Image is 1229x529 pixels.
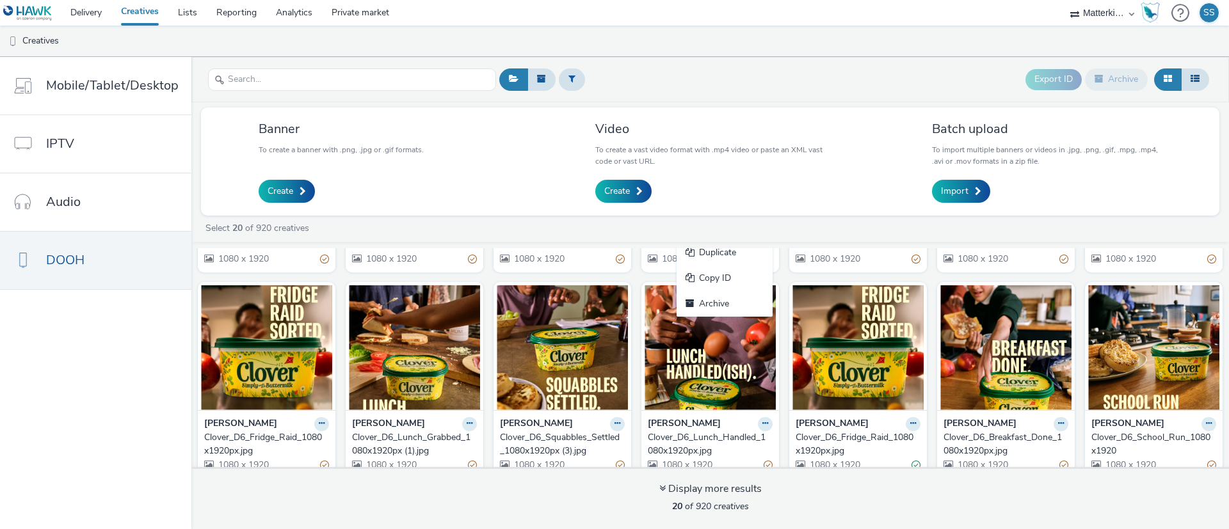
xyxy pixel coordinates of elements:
span: Mobile/Tablet/Desktop [46,76,179,95]
div: Partially valid [320,459,329,472]
div: Clover_D6_School_Run_1080x1920 [1091,431,1211,457]
a: Clover_D6_Squabbles_Settled_1080x1920px (3).jpg [500,431,625,457]
p: To import multiple banners or videos in .jpg, .png, .gif, .mpg, .mp4, .avi or .mov formats in a z... [932,144,1162,167]
h3: Video [595,120,825,138]
a: Create [259,180,315,203]
div: Partially valid [1207,253,1216,266]
img: Clover_D6_Lunch_Grabbed_1080x1920px (1).jpg visual [349,285,480,410]
div: Display more results [659,482,762,496]
img: Hawk Academy [1141,3,1160,23]
span: 1080 x 1920 [661,253,712,265]
a: Select of 920 creatives [204,222,314,234]
div: Clover_D6_Lunch_Grabbed_1080x1920px (1).jpg [352,431,472,457]
span: Audio [46,193,81,211]
div: Partially valid [1059,253,1068,266]
button: Archive [1085,68,1148,90]
button: Export ID [1025,69,1082,90]
strong: [PERSON_NAME] [796,417,869,432]
a: Duplicate [677,240,773,265]
div: Valid [912,459,920,472]
div: Partially valid [320,253,329,266]
span: of 920 creatives [672,500,749,512]
div: Partially valid [912,253,920,266]
img: dooh [6,35,19,48]
img: Clover_D6_School_Run_1080x1920 visual [1088,285,1219,410]
h3: Banner [259,120,424,138]
img: Clover_D6_Squabbles_Settled_1080x1920px (3).jpg visual [497,285,628,410]
a: Clover_D6_Lunch_Handled_1080x1920px.jpg [648,431,773,457]
p: To create a banner with .png, .jpg or .gif formats. [259,144,424,155]
span: 1080 x 1920 [808,253,860,265]
strong: [PERSON_NAME] [944,417,1016,432]
span: DOOH [46,251,84,269]
div: SS [1203,3,1215,22]
strong: 20 [232,222,243,234]
span: 1080 x 1920 [1104,253,1156,265]
div: Partially valid [1059,459,1068,472]
a: Archive [677,291,773,317]
strong: [PERSON_NAME] [1091,417,1164,432]
a: Clover_D6_Lunch_Grabbed_1080x1920px (1).jpg [352,431,477,457]
div: Partially valid [468,253,477,266]
span: 1080 x 1920 [513,459,565,471]
span: 1080 x 1920 [365,253,417,265]
img: undefined Logo [3,5,52,21]
strong: 20 [672,500,682,512]
a: Create [595,180,652,203]
span: IPTV [46,134,74,153]
strong: [PERSON_NAME] [500,417,573,432]
h3: Batch upload [932,120,1162,138]
span: 1080 x 1920 [513,253,565,265]
span: 1080 x 1920 [217,459,269,471]
div: Clover_D6_Breakfast_Done_1080x1920px.jpg [944,431,1063,457]
button: Grid [1154,68,1182,90]
strong: [PERSON_NAME] [352,417,425,432]
span: 1080 x 1920 [365,459,417,471]
a: Clover_D6_School_Run_1080x1920 [1091,431,1216,457]
div: Partially valid [468,459,477,472]
a: Clover_D6_Breakfast_Done_1080x1920px.jpg [944,431,1068,457]
div: Clover_D6_Fridge_Raid_1080x1920px.jpg [796,431,915,457]
div: Clover_D6_Lunch_Handled_1080x1920px.jpg [648,431,767,457]
a: Copy ID [677,265,773,291]
div: Partially valid [764,459,773,472]
span: 1080 x 1920 [956,253,1008,265]
span: 1080 x 1920 [808,459,860,471]
img: Clover_D6_Breakfast_Done_1080x1920px.jpg visual [940,285,1072,410]
div: Clover_D6_Fridge_Raid_1080x1920px.jpg [204,431,324,457]
span: Create [604,185,630,198]
button: Table [1181,68,1209,90]
span: Import [941,185,968,198]
div: Partially valid [616,459,625,472]
div: Clover_D6_Squabbles_Settled_1080x1920px (3).jpg [500,431,620,457]
span: 1080 x 1920 [956,459,1008,471]
div: Partially valid [616,253,625,266]
strong: [PERSON_NAME] [648,417,721,432]
a: Clover_D6_Fridge_Raid_1080x1920px.jpg [796,431,920,457]
div: Partially valid [1207,459,1216,472]
input: Search... [208,68,496,91]
img: Clover_D6_Fridge_Raid_1080x1920px.jpg visual [792,285,924,410]
span: Create [268,185,293,198]
a: Hawk Academy [1141,3,1165,23]
a: Import [932,180,990,203]
img: Clover_D6_Fridge_Raid_1080x1920px.jpg visual [201,285,332,410]
img: Clover_D6_Lunch_Handled_1080x1920px.jpg visual [645,285,776,410]
span: 1080 x 1920 [1104,459,1156,471]
span: 1080 x 1920 [661,459,712,471]
p: To create a vast video format with .mp4 video or paste an XML vast code or vast URL. [595,144,825,167]
span: 1080 x 1920 [217,253,269,265]
strong: [PERSON_NAME] [204,417,277,432]
a: Clover_D6_Fridge_Raid_1080x1920px.jpg [204,431,329,457]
